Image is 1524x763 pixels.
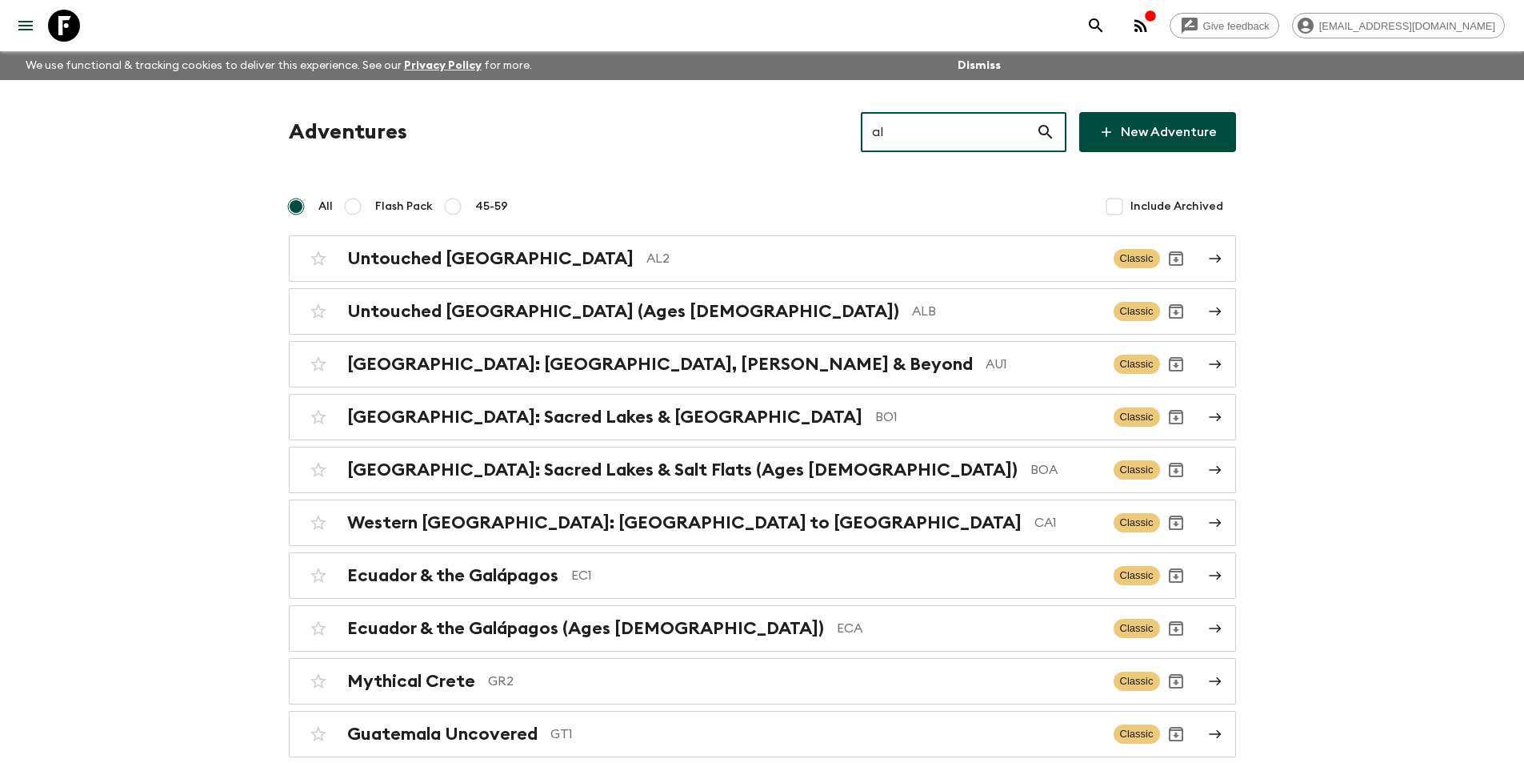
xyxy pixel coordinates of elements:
h1: Adventures [289,116,407,148]
p: EC1 [571,566,1101,585]
span: 45-59 [475,199,508,215]
span: Classic [1114,302,1160,321]
span: Classic [1114,355,1160,374]
p: We use functional & tracking cookies to deliver this experience. See our for more. [19,51,538,80]
h2: [GEOGRAPHIC_DATA]: Sacred Lakes & Salt Flats (Ages [DEMOGRAPHIC_DATA]) [347,460,1018,480]
p: AL2 [646,249,1101,268]
span: Give feedback [1194,20,1278,32]
p: ECA [837,619,1101,638]
button: Archive [1160,612,1192,645]
button: Archive [1160,665,1192,697]
span: All [318,199,333,215]
p: BO1 [875,408,1101,427]
button: menu [10,10,42,42]
div: [EMAIL_ADDRESS][DOMAIN_NAME] [1292,13,1505,38]
button: Archive [1160,507,1192,539]
span: Flash Pack [375,199,433,215]
button: Dismiss [954,54,1005,77]
span: Classic [1114,460,1160,480]
button: Archive [1160,454,1192,486]
a: New Adventure [1079,112,1236,152]
p: BOA [1030,460,1101,480]
a: Untouched [GEOGRAPHIC_DATA] (Ages [DEMOGRAPHIC_DATA])ALBClassicArchive [289,288,1236,335]
p: ALB [912,302,1101,321]
h2: [GEOGRAPHIC_DATA]: [GEOGRAPHIC_DATA], [PERSON_NAME] & Beyond [347,354,973,375]
button: Archive [1160,718,1192,750]
span: Classic [1114,619,1160,638]
p: GR2 [488,672,1101,691]
a: [GEOGRAPHIC_DATA]: Sacred Lakes & Salt Flats (Ages [DEMOGRAPHIC_DATA])BOAClassicArchive [289,447,1236,493]
a: [GEOGRAPHIC_DATA]: [GEOGRAPHIC_DATA], [PERSON_NAME] & BeyondAU1ClassicArchive [289,341,1236,388]
h2: Ecuador & the Galápagos [347,565,558,586]
a: Ecuador & the GalápagosEC1ClassicArchive [289,552,1236,599]
h2: Guatemala Uncovered [347,724,538,745]
span: Classic [1114,566,1160,585]
button: search adventures [1080,10,1112,42]
button: Archive [1160,243,1192,275]
span: Classic [1114,725,1160,744]
a: Ecuador & the Galápagos (Ages [DEMOGRAPHIC_DATA])ECAClassicArchive [289,605,1236,652]
h2: Untouched [GEOGRAPHIC_DATA] (Ages [DEMOGRAPHIC_DATA]) [347,301,899,322]
h2: Mythical Crete [347,671,475,692]
a: Give feedback [1170,13,1279,38]
a: Untouched [GEOGRAPHIC_DATA]AL2ClassicArchive [289,235,1236,282]
button: Archive [1160,560,1192,592]
h2: Ecuador & the Galápagos (Ages [DEMOGRAPHIC_DATA]) [347,618,824,639]
span: Classic [1114,513,1160,532]
span: Classic [1114,672,1160,691]
a: Guatemala UncoveredGT1ClassicArchive [289,711,1236,757]
p: GT1 [550,725,1101,744]
a: Mythical CreteGR2ClassicArchive [289,658,1236,705]
h2: Western [GEOGRAPHIC_DATA]: [GEOGRAPHIC_DATA] to [GEOGRAPHIC_DATA] [347,512,1022,533]
a: Western [GEOGRAPHIC_DATA]: [GEOGRAPHIC_DATA] to [GEOGRAPHIC_DATA]CA1ClassicArchive [289,500,1236,546]
h2: Untouched [GEOGRAPHIC_DATA] [347,248,634,269]
button: Archive [1160,348,1192,380]
button: Archive [1160,401,1192,433]
p: AU1 [986,355,1101,374]
h2: [GEOGRAPHIC_DATA]: Sacred Lakes & [GEOGRAPHIC_DATA] [347,407,862,428]
a: [GEOGRAPHIC_DATA]: Sacred Lakes & [GEOGRAPHIC_DATA]BO1ClassicArchive [289,394,1236,440]
span: Classic [1114,408,1160,427]
input: e.g. AR1, Argentina [861,110,1036,155]
a: Privacy Policy [404,60,482,71]
span: Classic [1114,249,1160,268]
span: [EMAIL_ADDRESS][DOMAIN_NAME] [1310,20,1504,32]
p: CA1 [1034,513,1101,532]
span: Include Archived [1130,199,1223,215]
button: Archive [1160,295,1192,327]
